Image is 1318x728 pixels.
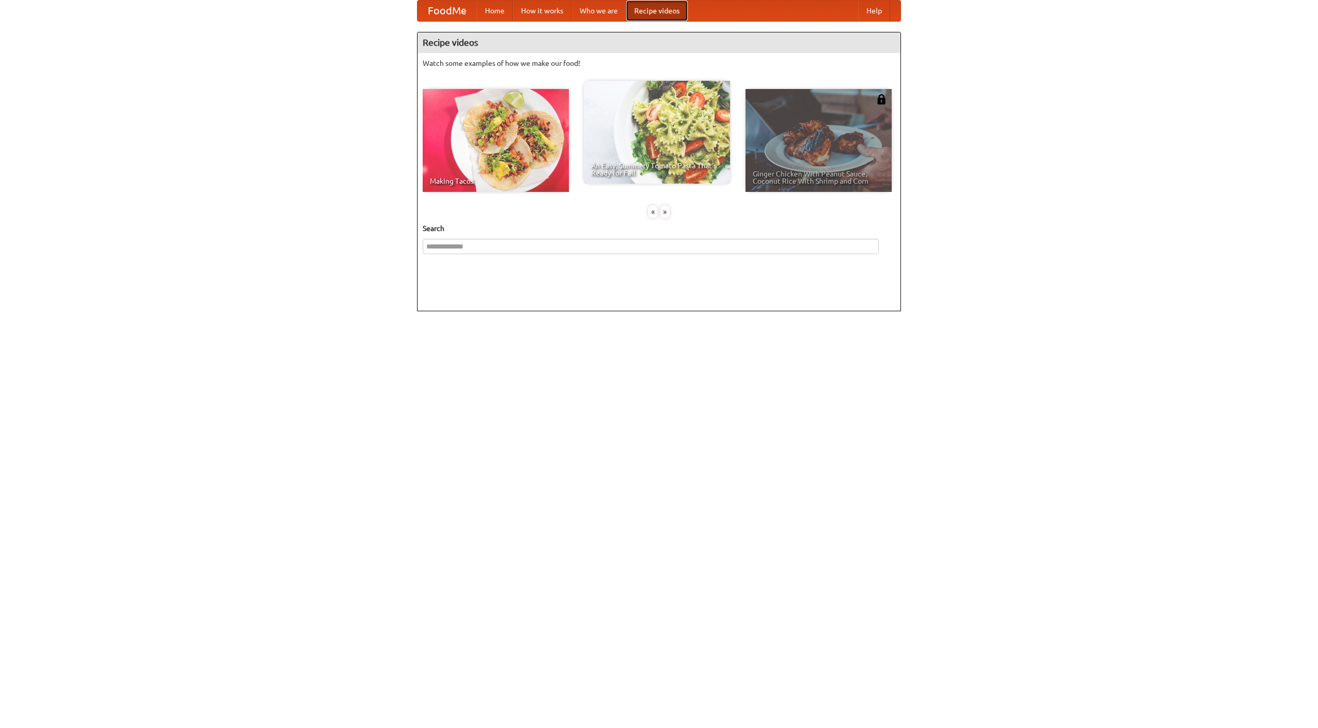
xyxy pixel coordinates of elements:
h5: Search [423,223,895,234]
a: Who we are [571,1,626,21]
div: » [661,205,670,218]
span: An Easy, Summery Tomato Pasta That's Ready for Fall [591,162,723,176]
a: Help [858,1,890,21]
a: An Easy, Summery Tomato Pasta That's Ready for Fall [584,81,730,184]
a: Making Tacos [423,89,569,192]
a: Home [477,1,513,21]
a: Recipe videos [626,1,688,21]
div: « [648,205,657,218]
a: FoodMe [418,1,477,21]
img: 483408.png [876,94,887,104]
h4: Recipe videos [418,32,900,53]
a: How it works [513,1,571,21]
span: Making Tacos [430,177,562,185]
p: Watch some examples of how we make our food! [423,58,895,68]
